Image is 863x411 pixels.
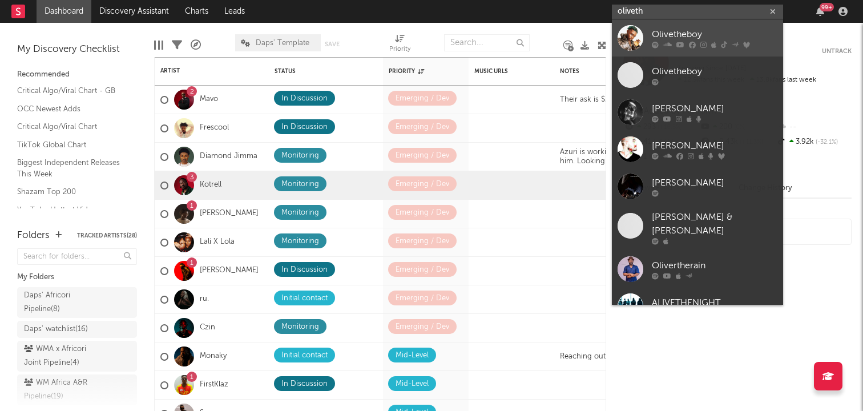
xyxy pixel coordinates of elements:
div: Emerging / Dev [396,292,449,305]
div: In Discussion [281,120,328,134]
div: Emerging / Dev [396,149,449,163]
div: -- [776,120,852,135]
a: Critical Algo/Viral Chart [17,120,126,133]
a: Kotrell [200,180,221,190]
div: Daps' Africori Pipeline ( 8 ) [24,289,104,316]
div: Monitoring [281,320,319,334]
span: -32.1 % [814,139,838,146]
div: [PERSON_NAME] & [PERSON_NAME] [652,211,777,238]
a: Daps' Africori Pipeline(8) [17,287,137,318]
button: Untrack [822,46,852,57]
a: Shazam Top 200 [17,186,126,198]
div: Reaching out to him [554,352,636,361]
a: YouTube Hottest Videos [17,204,126,216]
div: In Discussion [281,263,328,277]
div: Emerging / Dev [396,206,449,220]
a: TikTok Global Chart [17,139,126,151]
a: Daps' watchlist(16) [17,321,137,338]
div: Emerging / Dev [396,120,449,134]
a: WMA x Africori Joint Pipeline(4) [17,341,137,372]
input: Search for artists [612,5,783,19]
div: 99 + [820,3,834,11]
div: Olivetheboy [652,27,777,41]
div: Mid-Level [396,349,429,362]
div: WMA x Africori Joint Pipeline ( 4 ) [24,342,104,370]
div: 3.92k [776,135,852,150]
a: OCC Newest Adds [17,103,126,115]
div: Emerging / Dev [396,92,449,106]
span: Daps' Template [256,39,309,47]
a: Frescool [200,123,229,133]
div: Recommended [17,68,137,82]
div: Emerging / Dev [396,320,449,334]
a: Olivertherain [612,251,783,288]
div: Folders [17,229,50,243]
div: Emerging / Dev [396,235,449,248]
div: Notes [560,68,674,75]
a: Critical Algo/Viral Chart - GB [17,84,126,97]
div: Priority [389,29,410,62]
a: [PERSON_NAME] [612,131,783,168]
div: Edit Columns [154,29,163,62]
div: Priority [389,43,410,57]
div: Filters [172,29,182,62]
a: Diamond Jimma [200,152,257,162]
a: Mavo [200,95,218,104]
a: [PERSON_NAME] [200,266,259,276]
div: My Discovery Checklist [17,43,137,57]
a: Olivetheboy [612,19,783,57]
div: Emerging / Dev [396,178,449,191]
a: [PERSON_NAME] & [PERSON_NAME] [612,205,783,251]
a: Monaky [200,352,227,361]
div: Status [275,68,349,75]
button: 99+ [816,7,824,16]
div: In Discussion [281,92,328,106]
div: Emerging / Dev [396,263,449,277]
div: Initial contact [281,292,328,305]
div: Olivetheboy [652,65,777,78]
div: [PERSON_NAME] [652,176,777,190]
div: [PERSON_NAME] [652,139,777,152]
div: My Folders [17,271,137,284]
div: Initial contact [281,349,328,362]
div: Monitoring [281,206,319,220]
div: Mid-Level [396,377,429,391]
div: Monitoring [281,149,319,163]
div: Olivertherain [652,259,777,272]
div: Artist [160,67,246,74]
button: Save [325,41,340,47]
a: ALIVETHENIGHT [612,288,783,325]
button: Tracked Artists(28) [77,233,137,239]
div: In Discussion [281,377,328,391]
a: Biggest Independent Releases This Week [17,156,126,180]
a: [PERSON_NAME] [612,94,783,131]
a: Olivetheboy [612,57,783,94]
div: Daps' watchlist ( 16 ) [24,323,88,336]
a: ru. [200,295,209,304]
div: Azuri is working with him. Monitoring him. Looking into collabs [554,148,697,166]
a: Lali X Lola [200,237,235,247]
div: ALIVETHENIGHT [652,296,777,309]
input: Search... [444,34,530,51]
a: [PERSON_NAME] [612,168,783,205]
div: Priority [389,68,434,75]
div: Monitoring [281,235,319,248]
div: Monitoring [281,178,319,191]
a: Czin [200,323,215,333]
div: [PERSON_NAME] [652,102,777,115]
a: WM Africa A&R Pipeline(19) [17,374,137,405]
div: Music URLs [474,68,531,75]
div: A&R Pipeline [191,29,201,62]
a: [PERSON_NAME] [200,209,259,219]
div: WM Africa A&R Pipeline ( 19 ) [24,376,104,404]
input: Search for folders... [17,248,137,265]
div: Their ask is $25k [554,95,623,104]
a: FirstKlaz [200,380,228,390]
